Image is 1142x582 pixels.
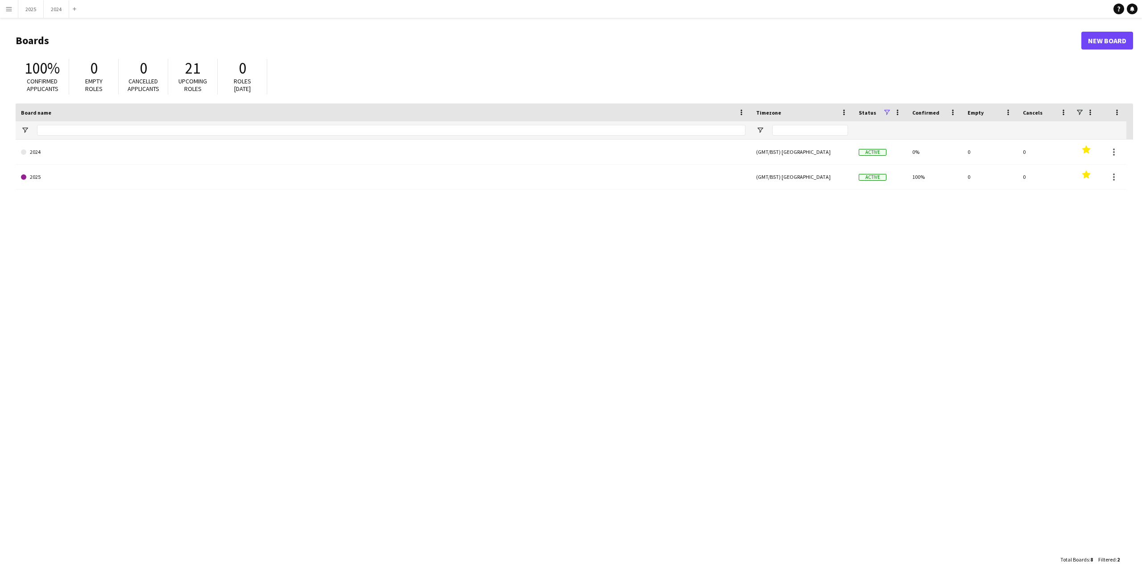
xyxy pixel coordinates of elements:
div: 0 [962,140,1018,164]
span: 0 [140,58,147,78]
div: 0 [962,165,1018,189]
span: 0 [90,58,98,78]
span: Timezone [756,109,781,116]
a: 2024 [21,140,745,165]
div: 0 [1018,140,1073,164]
span: Upcoming roles [178,77,207,93]
span: Filtered [1098,556,1116,563]
div: 0% [907,140,962,164]
a: 2025 [21,165,745,190]
span: 8 [1090,556,1093,563]
span: 21 [185,58,200,78]
div: 100% [907,165,962,189]
div: : [1060,551,1093,568]
button: Open Filter Menu [756,126,764,134]
div: (GMT/BST) [GEOGRAPHIC_DATA] [751,165,853,189]
span: Status [859,109,876,116]
span: Confirmed [912,109,939,116]
a: New Board [1081,32,1133,50]
span: Cancelled applicants [128,77,159,93]
span: Cancels [1023,109,1043,116]
span: Roles [DATE] [234,77,251,93]
button: Open Filter Menu [21,126,29,134]
h1: Boards [16,34,1081,47]
span: Confirmed applicants [27,77,58,93]
span: Empty [968,109,984,116]
div: 0 [1018,165,1073,189]
div: : [1098,551,1120,568]
span: 0 [239,58,246,78]
span: Total Boards [1060,556,1089,563]
div: (GMT/BST) [GEOGRAPHIC_DATA] [751,140,853,164]
span: 100% [25,58,60,78]
button: 2025 [18,0,44,18]
input: Board name Filter Input [37,125,745,136]
span: Active [859,174,886,181]
span: Active [859,149,886,156]
button: 2024 [44,0,69,18]
input: Timezone Filter Input [772,125,848,136]
span: Board name [21,109,51,116]
span: 2 [1117,556,1120,563]
span: Empty roles [85,77,103,93]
